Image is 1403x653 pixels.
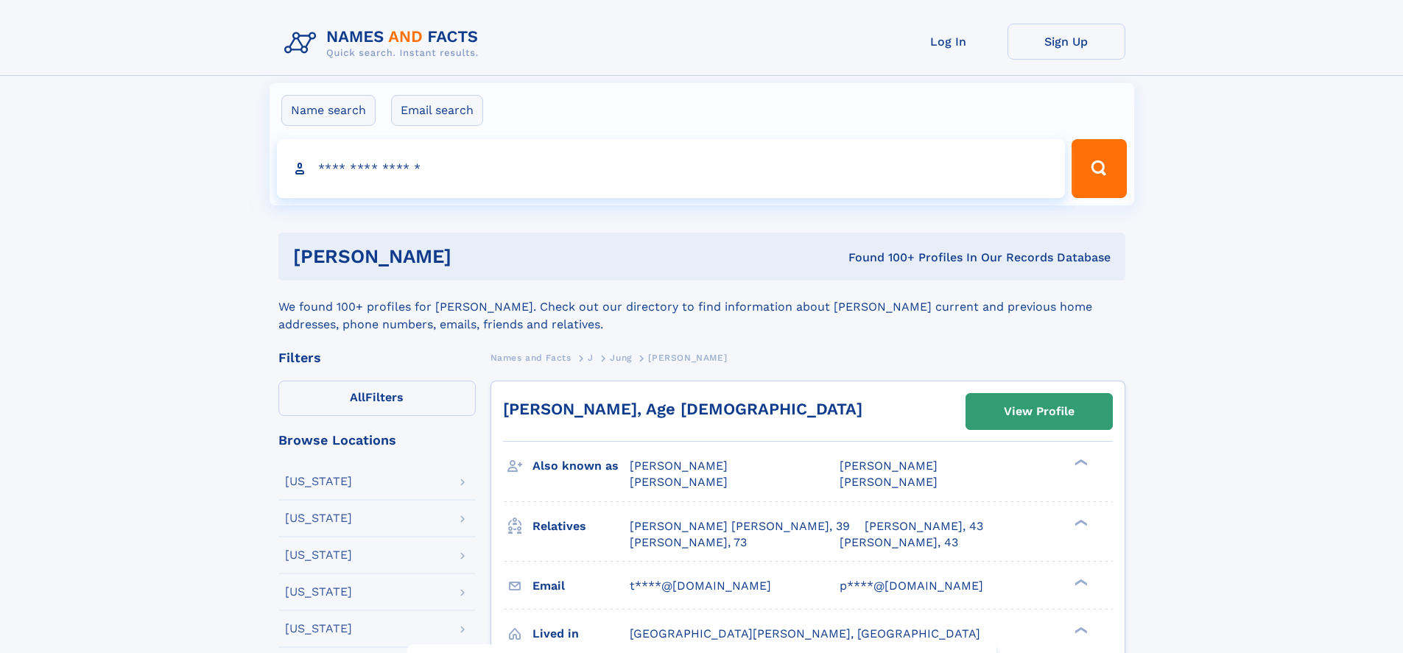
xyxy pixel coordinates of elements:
span: All [350,390,365,404]
div: ❯ [1071,458,1089,467]
a: [PERSON_NAME], 73 [630,534,747,551]
span: Jung [610,353,631,363]
a: Sign Up [1008,24,1125,60]
img: Logo Names and Facts [278,24,490,63]
h3: Relatives [532,514,630,539]
button: Search Button [1072,139,1126,198]
div: [US_STATE] [285,549,352,561]
div: ❯ [1071,625,1089,635]
div: ❯ [1071,518,1089,527]
span: [PERSON_NAME] [840,459,938,473]
h3: Lived in [532,621,630,646]
label: Name search [281,95,376,126]
div: [US_STATE] [285,623,352,635]
span: [PERSON_NAME] [630,475,728,489]
a: [PERSON_NAME], 43 [865,518,983,534]
div: [US_STATE] [285,476,352,487]
a: Jung [610,348,631,367]
span: [PERSON_NAME] [840,475,938,489]
label: Email search [391,95,483,126]
a: Names and Facts [490,348,572,367]
div: Found 100+ Profiles In Our Records Database [650,250,1111,266]
a: [PERSON_NAME] [PERSON_NAME], 39 [630,518,850,534]
div: Filters [278,351,476,364]
a: Log In [890,24,1008,60]
span: [PERSON_NAME] [648,353,727,363]
a: [PERSON_NAME], Age [DEMOGRAPHIC_DATA] [503,400,862,418]
a: View Profile [966,394,1112,429]
h1: [PERSON_NAME] [293,247,650,266]
div: We found 100+ profiles for [PERSON_NAME]. Check out our directory to find information about [PERS... [278,280,1125,333]
div: View Profile [1004,395,1075,428]
span: [PERSON_NAME] [630,459,728,473]
input: search input [277,139,1066,198]
h3: Also known as [532,453,630,479]
div: ❯ [1071,577,1089,587]
a: [PERSON_NAME], 43 [840,534,958,551]
a: J [588,348,594,367]
label: Filters [278,381,476,416]
div: [US_STATE] [285,586,352,598]
div: [US_STATE] [285,512,352,524]
span: J [588,353,594,363]
h3: Email [532,573,630,599]
div: Browse Locations [278,434,476,447]
span: [GEOGRAPHIC_DATA][PERSON_NAME], [GEOGRAPHIC_DATA] [630,626,980,640]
